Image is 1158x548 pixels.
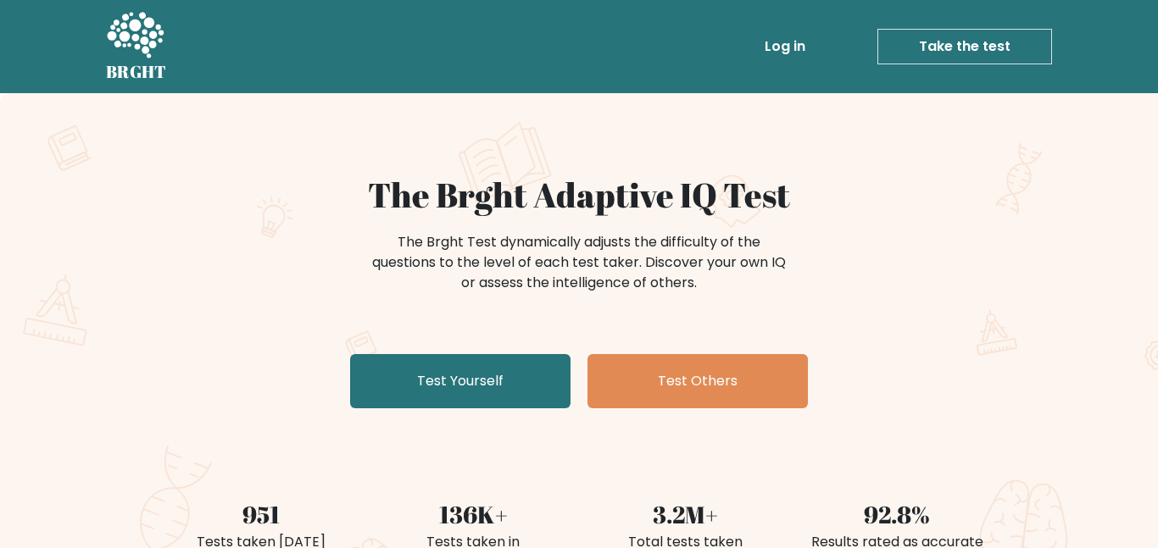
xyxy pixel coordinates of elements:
[350,354,571,408] a: Test Yourself
[367,232,791,293] div: The Brght Test dynamically adjusts the difficulty of the questions to the level of each test take...
[106,7,167,86] a: BRGHT
[377,496,569,532] div: 136K+
[165,174,993,215] h1: The Brght Adaptive IQ Test
[758,30,812,64] a: Log in
[587,354,808,408] a: Test Others
[589,496,781,532] div: 3.2M+
[106,62,167,82] h5: BRGHT
[801,496,993,532] div: 92.8%
[165,496,357,532] div: 951
[877,29,1052,64] a: Take the test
